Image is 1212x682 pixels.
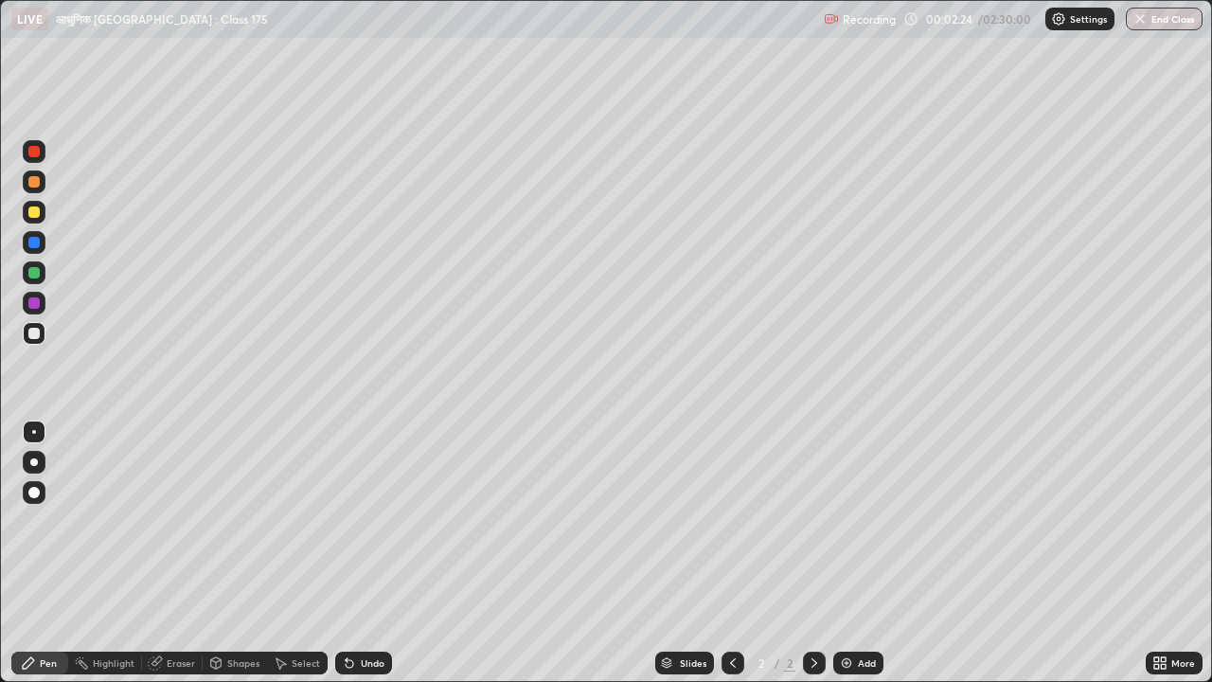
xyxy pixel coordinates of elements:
div: Slides [680,658,706,668]
div: 2 [784,655,795,672]
img: add-slide-button [839,655,854,671]
img: class-settings-icons [1051,11,1066,27]
div: / [775,657,780,669]
div: Pen [40,658,57,668]
div: Shapes [227,658,259,668]
div: Undo [361,658,384,668]
button: End Class [1126,8,1203,30]
p: Recording [843,12,896,27]
p: आधुनिक [GEOGRAPHIC_DATA] : Class 175 [56,11,268,27]
div: Highlight [93,658,134,668]
div: Eraser [167,658,195,668]
div: Select [292,658,320,668]
p: LIVE [17,11,43,27]
img: end-class-cross [1132,11,1148,27]
p: Settings [1070,14,1107,24]
div: 2 [752,657,771,669]
img: recording.375f2c34.svg [824,11,839,27]
div: More [1171,658,1195,668]
div: Add [858,658,876,668]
